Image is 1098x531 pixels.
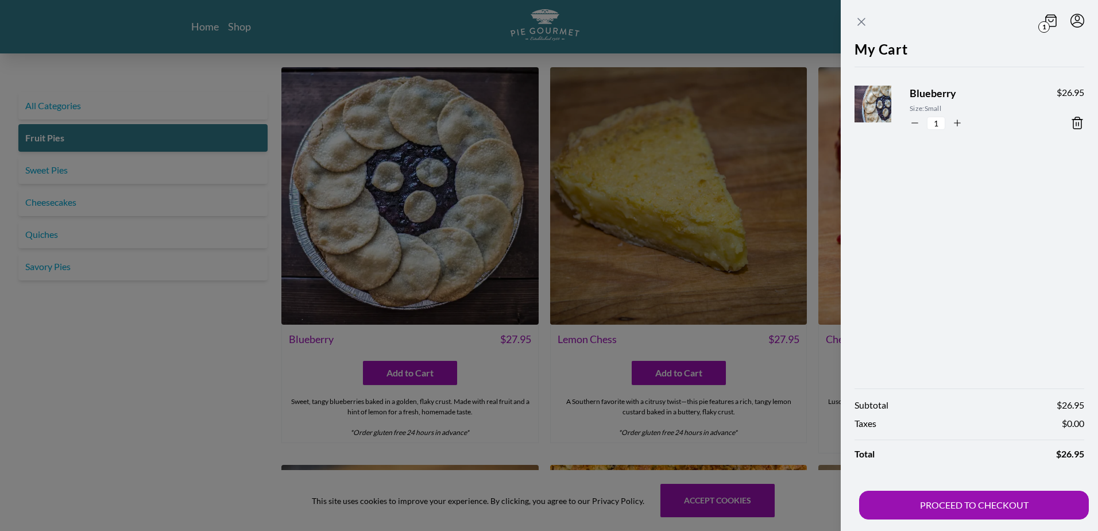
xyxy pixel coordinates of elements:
[1057,86,1084,99] span: $ 26.95
[1057,398,1084,412] span: $ 26.95
[859,491,1089,520] button: PROCEED TO CHECKOUT
[855,15,868,29] button: Close panel
[1038,21,1050,33] span: 1
[849,75,919,145] img: Product Image
[855,398,888,412] span: Subtotal
[1070,14,1084,28] button: Menu
[1056,447,1084,461] span: $ 26.95
[855,417,876,430] span: Taxes
[910,86,1038,101] span: Blueberry
[855,39,1084,67] h2: My Cart
[910,103,1038,114] span: Size: Small
[855,447,875,461] span: Total
[1062,417,1084,430] span: $ 0.00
